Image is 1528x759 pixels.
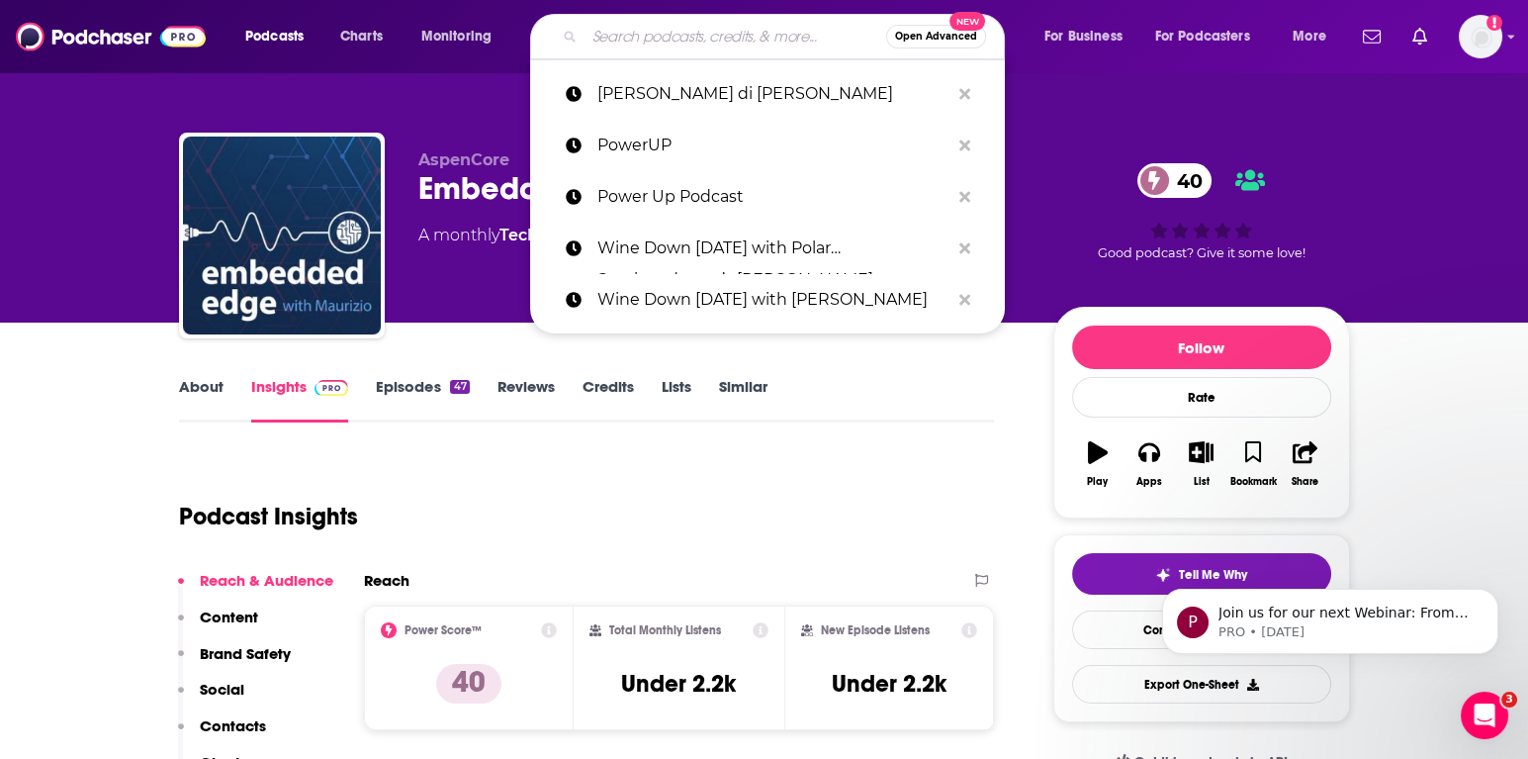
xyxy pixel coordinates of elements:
a: [PERSON_NAME] di [PERSON_NAME] [530,68,1005,120]
h2: Reach [364,571,409,590]
div: Share [1292,476,1318,488]
a: Show notifications dropdown [1355,20,1389,53]
a: 40 [1137,163,1213,198]
button: Play [1072,428,1124,500]
button: open menu [231,21,329,52]
a: Wine Down [DATE] with [PERSON_NAME] [530,274,1005,326]
button: Contacts [178,716,266,753]
button: open menu [407,21,517,52]
span: 3 [1501,692,1517,708]
span: Charts [340,23,383,50]
a: Credits [583,377,634,423]
span: Join us for our next Webinar: From Pushback to Payoff: Building Buy-In for Niche Podcast Placemen... [86,57,340,565]
p: Social [200,680,244,699]
h2: Power Score™ [404,623,482,637]
p: Wine Down Friday with Maurizio [597,274,949,326]
button: open menu [1031,21,1147,52]
button: Export One-Sheet [1072,665,1331,704]
a: Technology [499,226,593,244]
a: Show notifications dropdown [1404,20,1435,53]
button: tell me why sparkleTell Me Why [1072,553,1331,595]
button: Bookmark [1227,428,1279,500]
span: AspenCore [418,150,509,169]
p: Wine Down Friday with Polar Semiconductor’s Surya Iyer [597,223,949,274]
a: Contact This Podcast [1072,611,1331,649]
div: List [1194,476,1210,488]
img: Podchaser - Follow, Share and Rate Podcasts [16,18,206,55]
span: Open Advanced [895,32,977,42]
span: 40 [1157,163,1213,198]
input: Search podcasts, credits, & more... [584,21,886,52]
a: PowerUP [530,120,1005,171]
h3: Under 2.2k [621,669,736,699]
p: Content [200,608,258,626]
button: Open AdvancedNew [886,25,986,48]
button: Share [1279,428,1330,500]
img: User Profile [1459,15,1502,58]
h2: Total Monthly Listens [609,623,721,637]
p: Reach & Audience [200,571,333,590]
a: Wine Down [DATE] with Polar Semiconductor’s [PERSON_NAME] [530,223,1005,274]
span: Monitoring [421,23,492,50]
iframe: Intercom notifications message [1132,547,1528,686]
span: For Business [1044,23,1123,50]
h3: Under 2.2k [832,669,946,699]
div: Rate [1072,377,1331,418]
button: open menu [1279,21,1351,52]
button: Content [178,608,258,644]
span: More [1293,23,1326,50]
div: Bookmark [1229,476,1276,488]
button: open menu [1142,21,1279,52]
span: Logged in as gracewagner [1459,15,1502,58]
p: Maurizio di Paolo Emilio [597,68,949,120]
p: 40 [436,664,501,704]
p: Message from PRO, sent 33w ago [86,76,341,94]
a: Charts [327,21,395,52]
span: For Podcasters [1155,23,1250,50]
h1: Podcast Insights [179,502,358,531]
p: Power Up Podcast [597,171,949,223]
button: Show profile menu [1459,15,1502,58]
button: List [1175,428,1226,500]
div: Apps [1136,476,1162,488]
button: Social [178,680,244,716]
p: PowerUP [597,120,949,171]
a: InsightsPodchaser Pro [251,377,349,423]
div: 40Good podcast? Give it some love! [1053,150,1350,273]
span: Good podcast? Give it some love! [1098,245,1305,260]
button: Follow [1072,326,1331,369]
button: Brand Safety [178,644,291,681]
div: A monthly podcast [418,224,824,247]
p: Brand Safety [200,644,291,663]
button: Apps [1124,428,1175,500]
a: About [179,377,224,423]
h2: New Episode Listens [821,623,930,637]
img: Embedded Edge [183,137,381,334]
p: Contacts [200,716,266,735]
a: Power Up Podcast [530,171,1005,223]
div: Search podcasts, credits, & more... [549,14,1024,59]
div: Play [1087,476,1108,488]
a: Similar [719,377,767,423]
a: Episodes47 [376,377,469,423]
svg: Add a profile image [1486,15,1502,31]
a: Lists [662,377,691,423]
button: Reach & Audience [178,571,333,608]
iframe: Intercom live chat [1461,692,1508,739]
span: New [949,12,985,31]
span: Podcasts [245,23,304,50]
img: Podchaser Pro [315,380,349,396]
a: Reviews [497,377,555,423]
div: 47 [450,380,469,394]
